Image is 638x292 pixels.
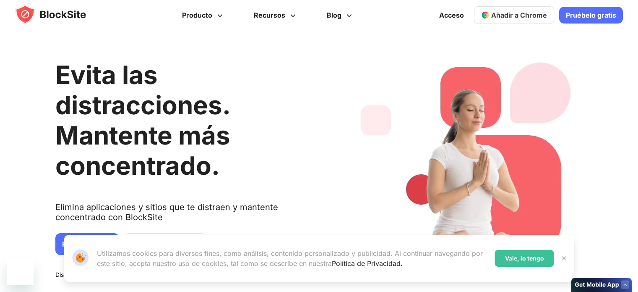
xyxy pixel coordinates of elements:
a: Añadir a Chrome [474,6,554,24]
font: Recursos [254,11,285,19]
a: Política de Privacidad. [332,259,403,268]
font: Blog [327,11,341,19]
font: Utilizamos cookies para diversos fines, como análisis, contenido personalizado y publicidad. Al c... [97,249,483,268]
img: Cerca [561,255,568,262]
button: Cerca [559,253,570,264]
font: Acceso [439,11,464,19]
font: Producto [182,11,212,19]
img: blocksite-icon.5d769676.svg [15,4,102,24]
font: Elimina aplicaciones y sitios que te distraen y mantente concentrado con BlockSite [55,202,278,222]
img: chrome-icon.svg [481,11,490,19]
a: Pruébelo gratis [559,7,623,24]
font: Pruébelo gratis [566,11,616,19]
font: Evita las distracciones. Mantente más concentrado. [55,60,230,181]
font: Vale, lo tengo [505,255,544,262]
iframe: Botón para iniciar la ventana de mensajería [7,258,34,285]
font: Añadir a Chrome [491,11,547,19]
a: Acceso [434,5,469,25]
